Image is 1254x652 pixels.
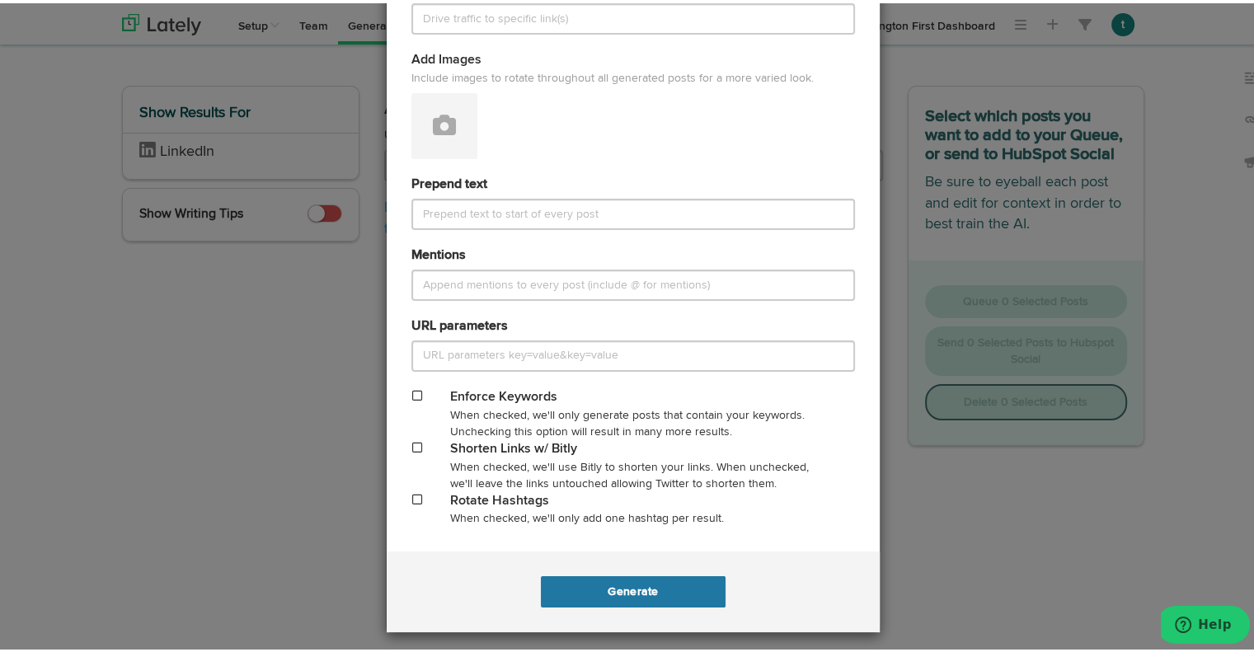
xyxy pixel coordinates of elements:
div: When checked, we'll only generate posts that contain your keywords. Unchecking this option will r... [450,404,815,437]
input: Append mentions to every post (include @ for mentions) [411,266,855,298]
label: Mentions [411,243,466,262]
span: Add Images [411,50,481,63]
div: Enforce Keywords [450,385,815,404]
input: URL parameters key=value&key=value [411,337,855,368]
div: When checked, we'll only add one hashtag per result. [450,507,815,523]
button: Generate [541,573,725,604]
span: Include images to rotate throughout all generated posts for a more varied look. [411,67,855,90]
label: Prepend text [411,172,487,191]
div: When checked, we'll use Bitly to shorten your links. When unchecked, we'll leave the links untouc... [450,456,815,489]
div: Rotate Hashtags [450,489,815,508]
iframe: Opens a widget where you can find more information [1161,603,1250,644]
div: Shorten Links w/ Bitly [450,437,815,456]
label: URL parameters [411,314,508,333]
input: Prepend text to start of every post [411,195,855,227]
